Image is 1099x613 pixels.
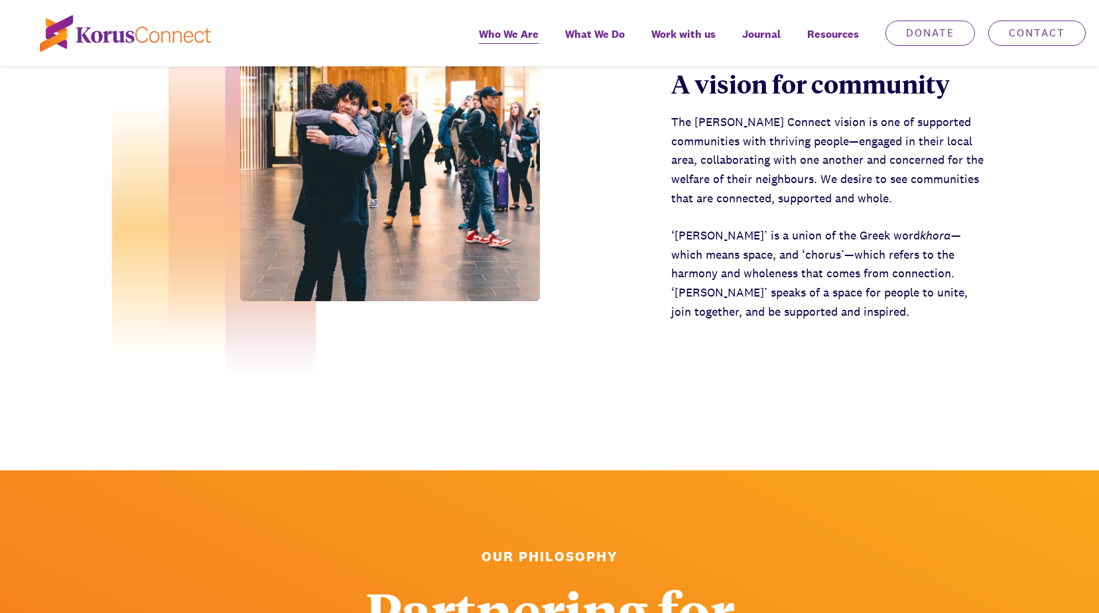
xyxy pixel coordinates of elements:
a: What We Do [552,19,638,66]
a: Work with us [638,19,729,66]
span: Work with us [651,25,716,44]
a: Contact [988,21,1086,46]
img: korus-connect%2Fc5177985-88d5-491d-9cd7-4a1febad1357_logo.svg [40,15,211,52]
span: Who We Are [479,25,539,44]
h2: Our Philosophy [448,550,652,563]
em: khora [920,228,951,243]
div: Resources [794,19,872,66]
a: Who We Are [466,19,552,66]
a: Donate [885,21,975,46]
div: A vision for community [671,68,987,100]
p: ‘[PERSON_NAME]’ is a union of the Greek word —which means space, and ‘chorus’—which refers to the... [671,226,987,322]
p: The [PERSON_NAME] Connect vision is one of supported communities with thriving people—engaged in ... [671,113,987,208]
span: Journal [742,25,781,44]
span: What We Do [565,25,625,44]
a: Journal [729,19,794,66]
